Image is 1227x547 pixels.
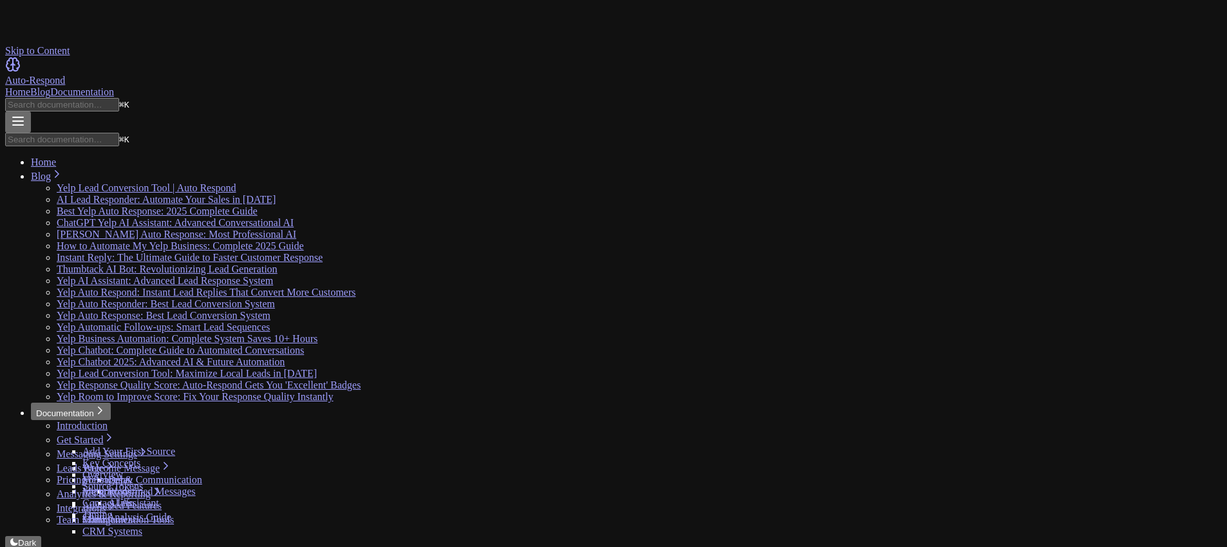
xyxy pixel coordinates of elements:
[57,182,236,193] a: Yelp Lead Conversion Tool | Auto Respond
[119,135,124,144] span: ⌘
[57,287,356,298] a: Yelp Auto Respond: Instant Lead Replies That Convert More Customers
[57,434,115,445] a: Get Started
[82,474,202,485] a: Messages & Communication
[57,252,323,263] a: Instant Reply: The Ultimate Guide to Faster Customer Response
[57,206,258,216] a: Best Yelp Auto Response: 2025 Complete Guide
[57,240,304,251] a: How to Automate My Yelp Business: Complete 2025 Guide
[82,526,142,537] a: CRM Systems
[31,403,111,420] button: Documentation
[5,75,1222,86] div: Auto-Respond
[57,310,271,321] a: Yelp Auto Response: Best Lead Conversion System
[57,264,278,274] a: Thumbtack AI Bot: Revolutionizing Lead Generation
[57,229,296,240] a: [PERSON_NAME] Auto Response: Most Professional AI
[57,368,317,379] a: Yelp Lead Conversion Tool: Maximize Local Leads in [DATE]
[82,500,162,511] a: Advanced Features
[57,391,333,402] a: Yelp Room to Improve Score: Fix Your Response Quality Instantly
[57,514,136,525] a: Team Management
[108,486,196,497] a: Predefined Messages
[82,512,171,523] a: Chart Analysis Guide
[119,100,124,110] span: ⌘
[57,321,270,332] a: Yelp Automatic Follow-ups: Smart Lead Sequences
[119,135,129,144] kbd: K
[5,57,1222,86] a: Home page
[119,100,129,110] kbd: K
[31,157,56,168] a: Home
[57,356,285,367] a: Yelp Chatbot 2025: Advanced AI & Future Automation
[30,86,50,97] a: Blog
[5,111,31,133] button: Menu
[50,86,114,97] a: Documentation
[57,420,108,431] a: Introduction
[5,45,70,56] a: Skip to Content
[57,488,162,499] a: Analytics & Reporting
[57,345,304,356] a: Yelp Chatbot: Complete Guide to Automated Conversations
[82,463,171,474] a: Welcome Message
[57,379,361,390] a: Yelp Response Quality Score: Auto-Respond Gets You 'Excellent' Badges
[57,503,117,513] a: Integrations
[57,217,294,228] a: ChatGPT Yelp AI Assistant: Advanced Conversational AI
[57,463,115,474] a: Leads Page
[5,86,30,97] a: Home
[31,171,62,182] a: Blog
[57,333,318,344] a: Yelp Business Automation: Complete System Saves 10+ Hours
[57,298,275,309] a: Yelp Auto Responder: Best Lead Conversion System
[57,474,86,485] a: Pricing
[5,133,119,146] input: Search documentation…
[5,98,119,111] input: Search documentation…
[57,275,273,286] a: Yelp AI Assistant: Advanced Lead Response System
[57,448,149,459] a: Messaging Settings
[57,194,276,205] a: AI Lead Responder: Automate Your Sales in [DATE]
